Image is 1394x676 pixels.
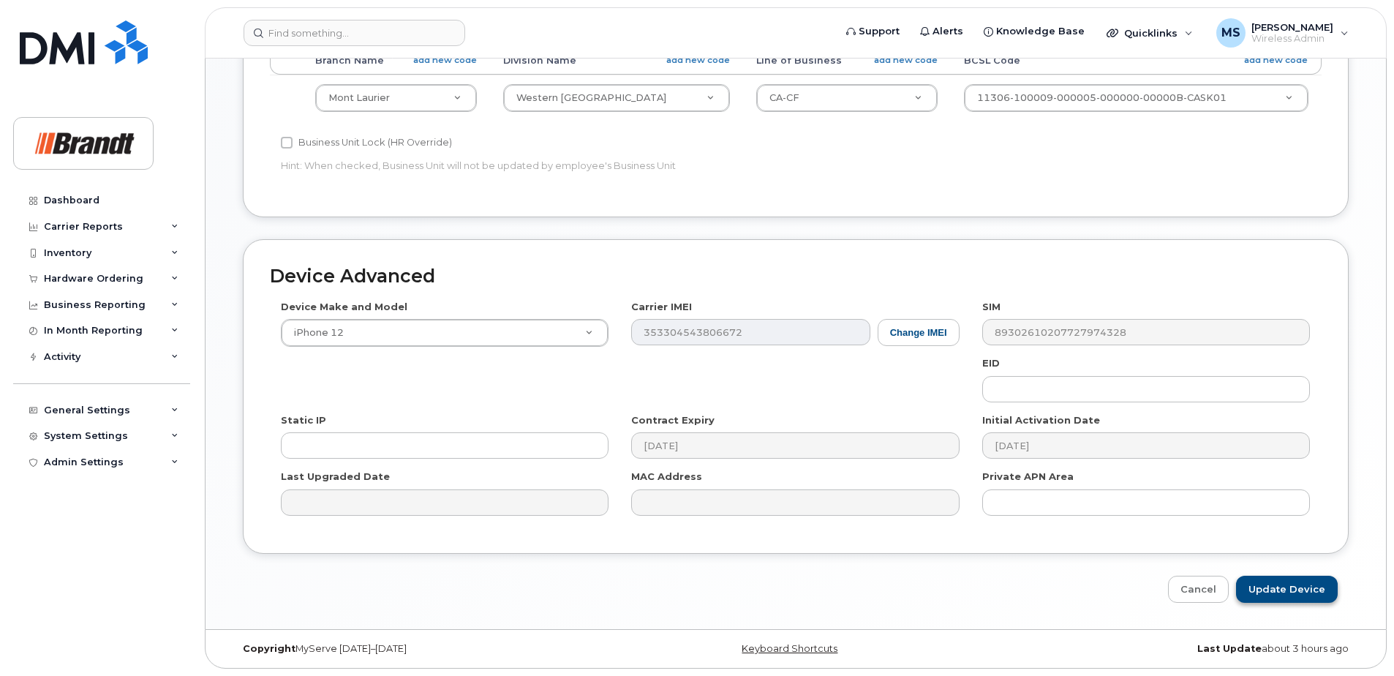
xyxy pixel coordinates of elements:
[631,413,715,427] label: Contract Expiry
[982,470,1074,484] label: Private APN Area
[910,17,973,46] a: Alerts
[982,356,1000,370] label: EID
[1096,18,1203,48] div: Quicklinks
[666,54,730,67] a: add new code
[1251,33,1333,45] span: Wireless Admin
[282,320,608,346] a: iPhone 12
[874,54,938,67] a: add new code
[281,300,407,314] label: Device Make and Model
[281,470,390,484] label: Last Upgraded Date
[1124,27,1178,39] span: Quicklinks
[769,92,799,103] span: CA-CF
[1244,54,1308,67] a: add new code
[504,85,728,111] a: Western [GEOGRAPHIC_DATA]
[1197,643,1262,654] strong: Last Update
[977,92,1227,103] span: 11306-100009-000005-000000-00000B-CASK01
[965,85,1308,111] a: 11306-100009-000005-000000-00000B-CASK01
[631,470,702,484] label: MAC Address
[232,643,608,655] div: MyServe [DATE]–[DATE]
[281,134,452,151] label: Business Unit Lock (HR Override)
[1168,576,1229,603] a: Cancel
[281,137,293,149] input: Business Unit Lock (HR Override)
[933,24,963,39] span: Alerts
[316,85,476,111] a: Mont Laurier
[631,300,692,314] label: Carrier IMEI
[285,326,344,339] span: iPhone 12
[996,24,1085,39] span: Knowledge Base
[1251,21,1333,33] span: [PERSON_NAME]
[1206,18,1359,48] div: Megan Scheel
[859,24,900,39] span: Support
[1236,576,1338,603] input: Update Device
[1221,24,1240,42] span: MS
[742,643,837,654] a: Keyboard Shortcuts
[413,54,477,67] a: add new code
[982,413,1100,427] label: Initial Activation Date
[302,48,490,74] th: Branch Name
[243,643,295,654] strong: Copyright
[743,48,952,74] th: Line of Business
[281,159,960,173] p: Hint: When checked, Business Unit will not be updated by employee's Business Unit
[516,92,666,103] span: Western Quebec
[878,319,960,346] button: Change IMEI
[328,92,390,103] span: Mont Laurier
[836,17,910,46] a: Support
[757,85,938,111] a: CA-CF
[984,643,1360,655] div: about 3 hours ago
[951,48,1322,74] th: BCSL Code
[982,300,1001,314] label: SIM
[244,20,465,46] input: Find something...
[281,413,326,427] label: Static IP
[973,17,1095,46] a: Knowledge Base
[270,266,1322,287] h2: Device Advanced
[490,48,742,74] th: Division Name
